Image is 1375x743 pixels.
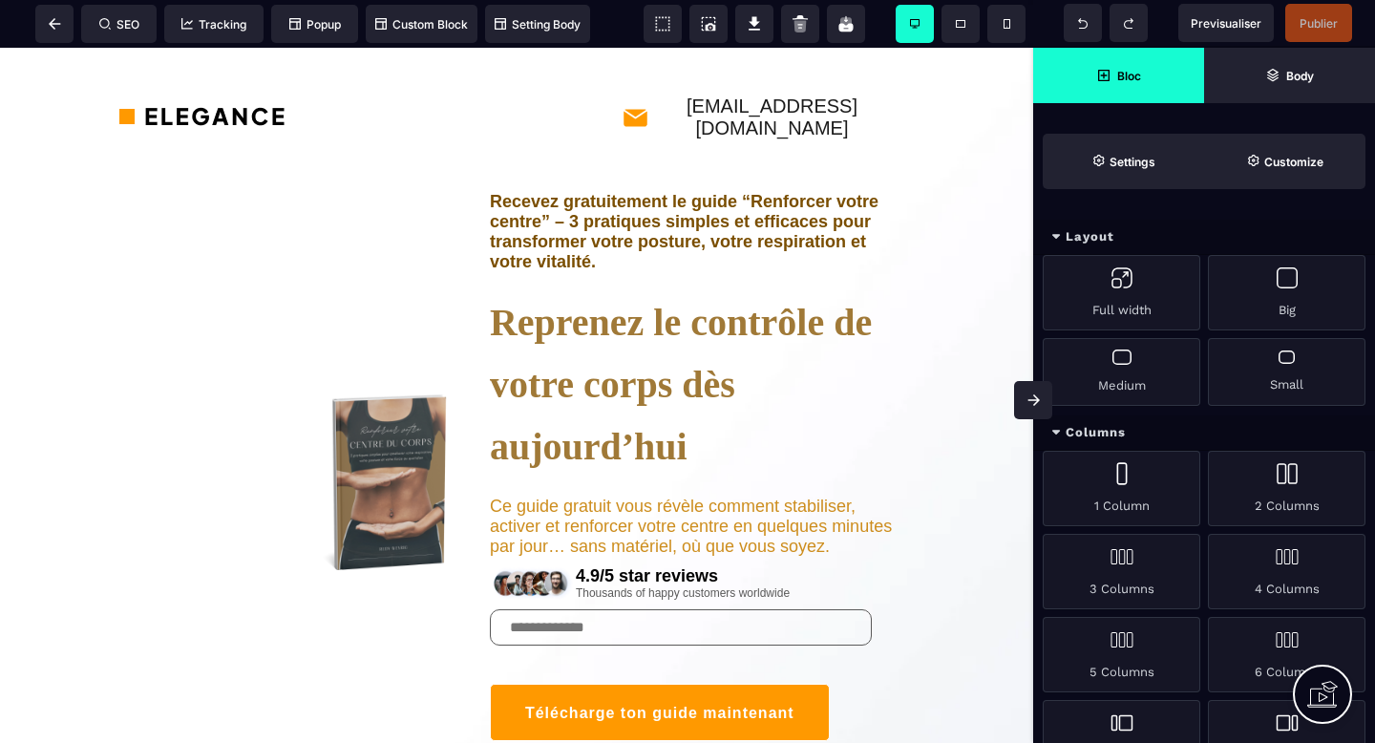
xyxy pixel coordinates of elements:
span: SEO [99,17,139,32]
strong: Customize [1264,155,1323,169]
strong: Body [1286,69,1314,83]
span: Setting Body [495,17,581,32]
img: b5817189f640a198fbbb5bc8c2515528_10.png [277,209,490,544]
strong: Settings [1110,155,1155,169]
span: Popup [289,17,341,32]
div: 2 Columns [1208,451,1365,526]
span: Open Blocks [1033,48,1204,103]
div: 5 Columns [1043,617,1200,692]
div: Small [1208,338,1365,406]
div: 4 Columns [1208,534,1365,609]
span: Open Layer Manager [1204,48,1375,103]
span: Custom Block [375,17,468,32]
span: Tracking [181,17,246,32]
span: Preview [1178,4,1274,42]
div: Full width [1043,255,1200,330]
div: Big [1208,255,1365,330]
img: 36a31ef8dffae9761ab5e8e4264402e5_logo.png [119,53,285,82]
div: 1 Column [1043,451,1200,526]
span: Settings [1043,134,1204,189]
span: Screenshot [689,5,728,43]
strong: Bloc [1117,69,1141,83]
div: Medium [1043,338,1200,406]
button: Télécharge ton guide maintenant [490,636,830,693]
div: 6 Columns [1208,617,1365,692]
span: Open Style Manager [1204,134,1365,189]
span: View components [644,5,682,43]
div: 3 Columns [1043,534,1200,609]
span: Publier [1300,16,1338,31]
img: 8aeef015e0ebd4251a34490ffea99928_mail.png [622,56,649,84]
div: Columns [1033,415,1375,451]
div: Layout [1033,220,1375,255]
img: 7ce4f1d884bec3e3122cfe95a8df0004_rating.png [490,517,576,555]
span: Previsualiser [1191,16,1261,31]
text: [EMAIL_ADDRESS][DOMAIN_NAME] [649,48,895,92]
